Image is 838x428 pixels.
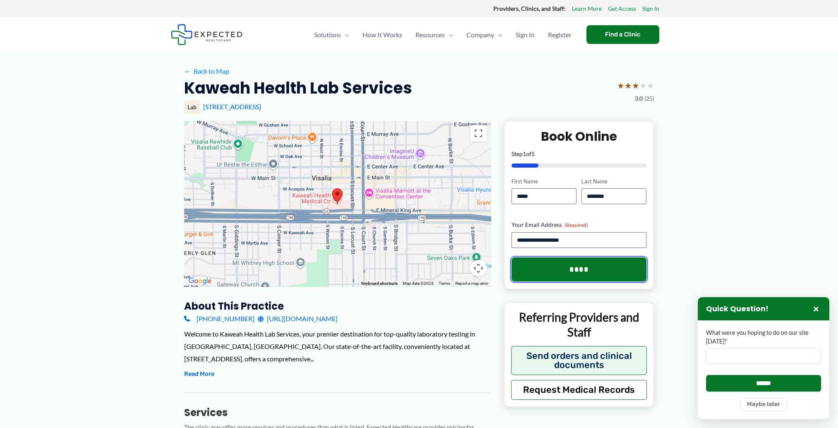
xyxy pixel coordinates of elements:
span: Menu Toggle [445,20,453,49]
button: Close [811,304,821,314]
div: Welcome to Kaweah Health Lab Services, your premier destination for top-quality laboratory testin... [184,328,491,365]
span: ★ [624,78,632,93]
nav: Primary Site Navigation [307,20,578,49]
span: ★ [639,78,647,93]
a: ←Back to Map [184,65,229,77]
div: Lab [184,100,200,114]
a: Register [541,20,578,49]
span: ★ [632,78,639,93]
a: Report a map error [455,281,488,286]
span: Resources [415,20,445,49]
a: SolutionsMenu Toggle [307,20,356,49]
span: Solutions [314,20,341,49]
img: Google [186,276,214,286]
button: Keyboard shortcuts [361,281,398,286]
p: Referring Providers and Staff [511,310,647,340]
strong: Providers, Clinics, and Staff: [493,5,566,12]
button: Map camera controls [470,260,487,277]
a: Find a Clinic [586,25,659,44]
h3: Services [184,406,491,419]
button: Read More [184,369,214,379]
h3: Quick Question! [706,304,768,314]
label: What were you hoping to do on our site [DATE]? [706,329,821,346]
img: Expected Healthcare Logo - side, dark font, small [171,24,243,45]
span: 5 [531,150,535,157]
label: First Name [511,178,576,185]
span: ← [184,67,192,75]
label: Your Email Address [511,221,647,229]
a: Terms (opens in new tab) [439,281,450,286]
button: Send orders and clinical documents [511,346,647,375]
button: Request Medical Records [511,380,647,400]
p: Step of [511,151,647,157]
span: How It Works [363,20,402,49]
h3: About this practice [184,300,491,313]
span: ★ [647,78,654,93]
a: Sign In [642,3,659,14]
a: [STREET_ADDRESS] [203,103,261,111]
span: Map data ©2025 [403,281,434,286]
a: How It Works [356,20,409,49]
a: Sign In [509,20,541,49]
span: Company [466,20,494,49]
a: [URL][DOMAIN_NAME] [258,313,338,325]
span: Menu Toggle [341,20,349,49]
h2: Kaweah Health Lab Services [184,78,412,98]
span: (25) [644,93,654,104]
a: ResourcesMenu Toggle [409,20,460,49]
span: 1 [523,150,526,157]
a: CompanyMenu Toggle [460,20,509,49]
button: Maybe later [740,398,787,411]
a: Get Access [608,3,636,14]
a: Learn More [572,3,602,14]
h2: Book Online [511,128,647,144]
span: Menu Toggle [494,20,502,49]
span: 3.0 [635,93,643,104]
span: Sign In [516,20,535,49]
span: (Required) [564,222,588,228]
button: Toggle fullscreen view [470,125,487,142]
label: Last Name [581,178,646,185]
a: Open this area in Google Maps (opens a new window) [186,276,214,286]
span: Register [548,20,571,49]
a: [PHONE_NUMBER] [184,313,255,325]
span: ★ [617,78,624,93]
